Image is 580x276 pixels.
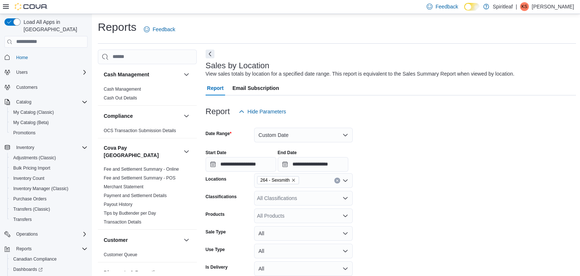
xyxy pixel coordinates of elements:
[13,196,47,202] span: Purchase Orders
[10,128,88,137] span: Promotions
[104,112,133,120] h3: Compliance
[13,98,88,106] span: Catalog
[7,204,90,214] button: Transfers (Classic)
[13,143,88,152] span: Inventory
[342,178,348,184] button: Open list of options
[10,215,88,224] span: Transfers
[13,143,37,152] button: Inventory
[7,173,90,184] button: Inventory Count
[98,165,197,229] div: Cova Pay [GEOGRAPHIC_DATA]
[236,104,289,119] button: Hide Parameters
[206,264,228,270] label: Is Delivery
[104,184,143,190] span: Merchant Statement
[342,213,348,219] button: Open list of options
[254,226,353,241] button: All
[15,3,48,10] img: Cova
[104,210,156,216] span: Tips by Budtender per Day
[10,184,71,193] a: Inventory Manager (Classic)
[10,174,47,183] a: Inventory Count
[206,157,276,172] input: Press the down key to open a popover containing a calendar.
[10,265,88,274] span: Dashboards
[13,165,50,171] span: Bulk Pricing Import
[232,81,279,95] span: Email Subscription
[16,145,34,150] span: Inventory
[334,178,340,184] button: Clear input
[182,236,191,244] button: Customer
[104,86,141,92] span: Cash Management
[1,229,90,239] button: Operations
[10,195,88,203] span: Purchase Orders
[1,244,90,254] button: Reports
[10,174,88,183] span: Inventory Count
[10,255,88,264] span: Canadian Compliance
[1,52,90,63] button: Home
[493,2,513,11] p: Spiritleaf
[206,247,225,253] label: Use Type
[104,175,175,181] a: Fee and Settlement Summary - POS
[206,50,214,58] button: Next
[10,184,88,193] span: Inventory Manager (Classic)
[206,107,230,116] h3: Report
[206,211,225,217] label: Products
[13,244,35,253] button: Reports
[104,252,137,258] span: Customer Queue
[257,176,299,184] span: 264 - Sexsmith
[98,20,136,34] h1: Reports
[7,264,90,275] a: Dashboards
[13,256,57,262] span: Canadian Compliance
[206,61,270,70] h3: Sales by Location
[13,266,43,272] span: Dashboards
[98,126,197,138] div: Compliance
[7,107,90,117] button: My Catalog (Classic)
[278,150,297,156] label: End Date
[104,87,141,92] a: Cash Management
[10,164,53,172] a: Bulk Pricing Import
[7,184,90,194] button: Inventory Manager (Classic)
[104,144,181,159] button: Cova Pay [GEOGRAPHIC_DATA]
[104,112,181,120] button: Compliance
[16,55,28,61] span: Home
[104,193,167,199] span: Payment and Settlement Details
[254,244,353,258] button: All
[13,206,50,212] span: Transfers (Classic)
[10,118,52,127] a: My Catalog (Beta)
[435,3,458,10] span: Feedback
[516,2,517,11] p: |
[104,252,137,257] a: Customer Queue
[206,70,515,78] div: View sales totals by location for a specified date range. This report is equivalent to the Sales ...
[104,71,181,78] button: Cash Management
[104,71,149,78] h3: Cash Management
[291,178,296,182] button: Remove 264 - Sexsmith from selection in this group
[1,142,90,153] button: Inventory
[153,26,175,33] span: Feedback
[104,201,132,207] span: Payout History
[16,231,38,237] span: Operations
[13,98,34,106] button: Catalog
[104,236,181,244] button: Customer
[104,202,132,207] a: Payout History
[13,155,56,161] span: Adjustments (Classic)
[10,108,57,117] a: My Catalog (Classic)
[10,164,88,172] span: Bulk Pricing Import
[1,97,90,107] button: Catalog
[13,230,88,239] span: Operations
[10,255,60,264] a: Canadian Compliance
[532,2,574,11] p: [PERSON_NAME]
[104,167,179,172] a: Fee and Settlement Summary - Online
[13,83,88,92] span: Customers
[10,153,88,162] span: Adjustments (Classic)
[206,131,232,137] label: Date Range
[10,108,88,117] span: My Catalog (Classic)
[182,112,191,120] button: Compliance
[104,128,176,134] span: OCS Transaction Submission Details
[13,109,54,115] span: My Catalog (Classic)
[7,194,90,204] button: Purchase Orders
[104,95,137,101] a: Cash Out Details
[141,22,178,37] a: Feedback
[13,217,32,222] span: Transfers
[104,95,137,101] span: Cash Out Details
[10,118,88,127] span: My Catalog (Beta)
[207,81,224,95] span: Report
[104,175,175,181] span: Fee and Settlement Summary - POS
[182,147,191,156] button: Cova Pay [GEOGRAPHIC_DATA]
